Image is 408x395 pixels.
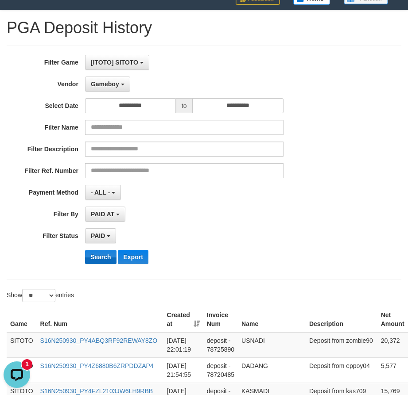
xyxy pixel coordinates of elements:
[91,232,105,239] span: PAID
[4,4,30,30] button: Open LiveChat chat widget
[85,185,121,200] button: - ALL -
[40,337,158,344] a: S16N250930_PY4ABQ3RF92REWAY8ZO
[91,211,114,218] span: PAID AT
[40,387,153,395] a: S16N250930_PY4FZL2103JW6LH9RBB
[176,98,193,113] span: to
[238,332,306,358] td: USNADI
[203,332,238,358] td: deposit - 78725890
[91,81,119,88] span: Gameboy
[40,362,154,369] a: S16N250930_PY4Z6880B6ZRPDDZAP4
[118,250,148,264] button: Export
[238,307,306,332] th: Name
[203,307,238,332] th: Invoice Num
[306,332,377,358] td: Deposit from zombie90
[22,1,32,12] div: New messages notification
[163,332,203,358] td: [DATE] 22:01:19
[306,307,377,332] th: Description
[85,250,117,264] button: Search
[306,357,377,383] td: Deposit from eppoy04
[7,289,74,302] label: Show entries
[91,59,138,66] span: [ITOTO] SITOTO
[91,189,110,196] span: - ALL -
[7,332,37,358] td: SITOTO
[163,357,203,383] td: [DATE] 21:54:55
[7,307,37,332] th: Game
[7,19,401,37] h1: PGA Deposit History
[85,228,116,243] button: PAID
[85,77,130,92] button: Gameboy
[85,55,149,70] button: [ITOTO] SITOTO
[238,357,306,383] td: DADANG
[163,307,203,332] th: Created at: activate to sort column ascending
[22,289,55,302] select: Showentries
[85,207,125,222] button: PAID AT
[37,307,163,332] th: Ref. Num
[203,357,238,383] td: deposit - 78720485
